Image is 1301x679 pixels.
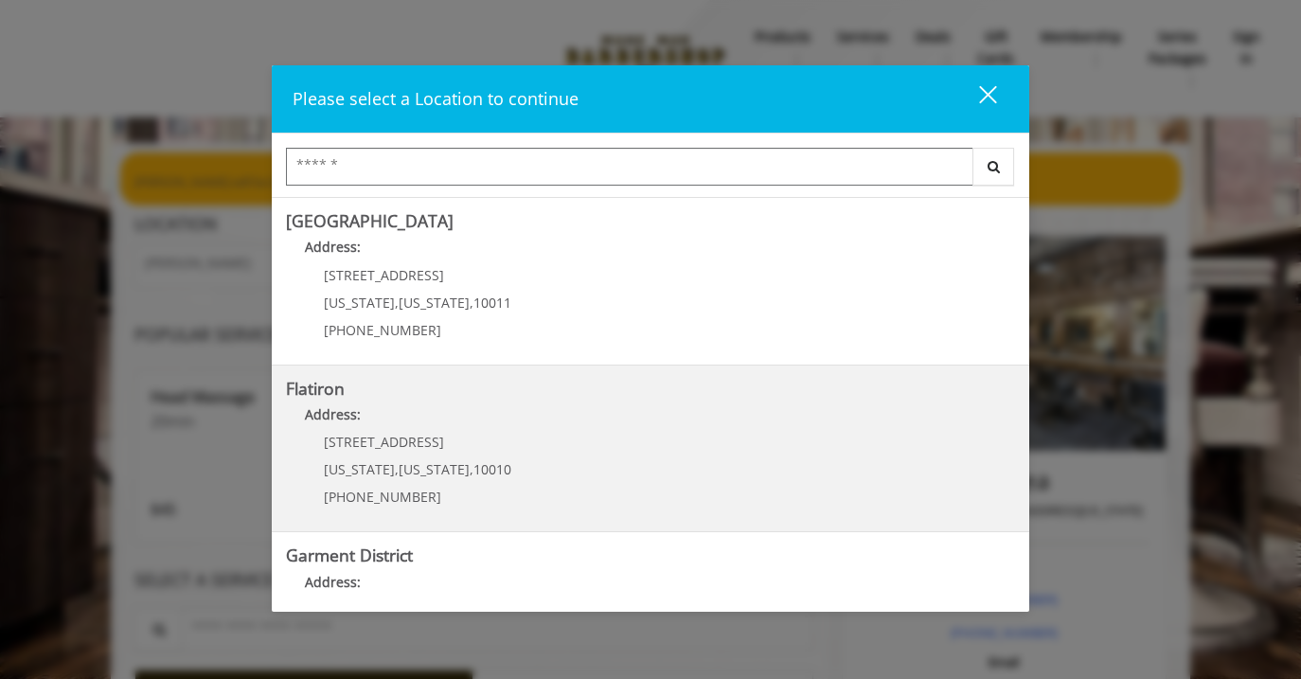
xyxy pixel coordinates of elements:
b: Flatiron [286,377,345,400]
span: [US_STATE] [324,460,395,478]
b: [GEOGRAPHIC_DATA] [286,209,454,232]
span: , [395,294,399,312]
span: [US_STATE] [399,460,470,478]
input: Search Center [286,148,973,186]
span: , [395,460,399,478]
span: 10011 [473,294,511,312]
span: [PHONE_NUMBER] [324,321,441,339]
b: Address: [305,573,361,591]
b: Garment District [286,544,413,566]
span: 10010 [473,460,511,478]
div: close dialog [957,84,995,113]
b: Address: [305,405,361,423]
span: , [470,294,473,312]
b: Address: [305,238,361,256]
span: [STREET_ADDRESS] [324,433,444,451]
div: Center Select [286,148,1015,195]
button: close dialog [944,80,1008,118]
span: [PHONE_NUMBER] [324,488,441,506]
span: , [470,460,473,478]
span: [US_STATE] [324,294,395,312]
span: [US_STATE] [399,294,470,312]
i: Search button [983,160,1005,173]
span: [STREET_ADDRESS] [324,266,444,284]
span: Please select a Location to continue [293,87,579,110]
